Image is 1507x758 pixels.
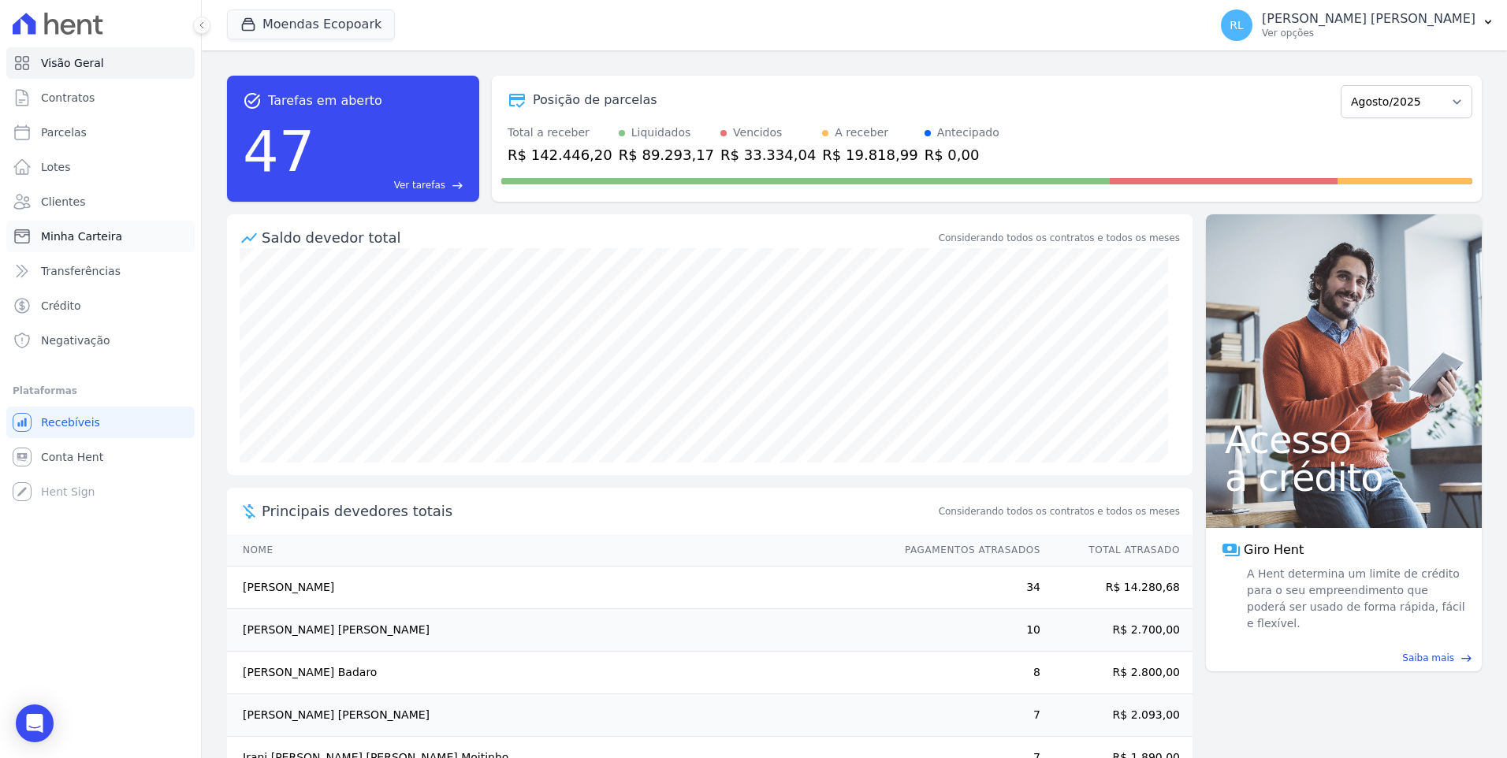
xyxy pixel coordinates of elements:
div: Liquidados [631,124,691,141]
span: Crédito [41,298,81,314]
div: R$ 0,00 [925,144,999,165]
div: Saldo devedor total [262,227,936,248]
button: RL [PERSON_NAME] [PERSON_NAME] Ver opções [1208,3,1507,47]
span: east [1460,652,1472,664]
p: [PERSON_NAME] [PERSON_NAME] [1262,11,1475,27]
div: R$ 142.446,20 [508,144,612,165]
td: R$ 2.800,00 [1041,652,1193,694]
span: Visão Geral [41,55,104,71]
div: Considerando todos os contratos e todos os meses [939,231,1180,245]
a: Recebíveis [6,407,195,438]
th: Total Atrasado [1041,534,1193,567]
span: Tarefas em aberto [268,91,382,110]
div: R$ 89.293,17 [619,144,714,165]
span: Recebíveis [41,414,100,430]
span: Giro Hent [1244,541,1304,559]
div: R$ 33.334,04 [720,144,816,165]
td: [PERSON_NAME] Badaro [227,652,890,694]
div: 47 [243,110,315,192]
a: Conta Hent [6,441,195,473]
a: Clientes [6,186,195,217]
div: Posição de parcelas [533,91,657,110]
div: Antecipado [937,124,999,141]
p: Ver opções [1262,27,1475,39]
td: 10 [890,609,1041,652]
span: Principais devedores totais [262,500,936,522]
span: Minha Carteira [41,229,122,244]
div: Vencidos [733,124,782,141]
a: Parcelas [6,117,195,148]
a: Transferências [6,255,195,287]
div: R$ 19.818,99 [822,144,917,165]
span: a crédito [1225,459,1463,496]
span: Ver tarefas [394,178,445,192]
span: east [452,180,463,191]
span: RL [1230,20,1244,31]
td: [PERSON_NAME] [227,567,890,609]
span: A Hent determina um limite de crédito para o seu empreendimento que poderá ser usado de forma ráp... [1244,566,1466,632]
th: Pagamentos Atrasados [890,534,1041,567]
td: R$ 2.093,00 [1041,694,1193,737]
td: R$ 2.700,00 [1041,609,1193,652]
td: [PERSON_NAME] [PERSON_NAME] [227,694,890,737]
span: Lotes [41,159,71,175]
td: 8 [890,652,1041,694]
a: Minha Carteira [6,221,195,252]
a: Negativação [6,325,195,356]
span: Considerando todos os contratos e todos os meses [939,504,1180,518]
div: Total a receber [508,124,612,141]
a: Lotes [6,151,195,183]
span: Contratos [41,90,95,106]
div: Open Intercom Messenger [16,704,54,742]
a: Ver tarefas east [322,178,463,192]
a: Contratos [6,82,195,113]
td: 34 [890,567,1041,609]
div: A receber [835,124,888,141]
span: Acesso [1225,421,1463,459]
span: Negativação [41,333,110,348]
th: Nome [227,534,890,567]
span: Conta Hent [41,449,103,465]
td: [PERSON_NAME] [PERSON_NAME] [227,609,890,652]
span: Parcelas [41,124,87,140]
span: Transferências [41,263,121,279]
span: task_alt [243,91,262,110]
td: R$ 14.280,68 [1041,567,1193,609]
a: Crédito [6,290,195,321]
button: Moendas Ecopoark [227,9,395,39]
td: 7 [890,694,1041,737]
span: Clientes [41,194,85,210]
div: Plataformas [13,381,188,400]
span: Saiba mais [1402,651,1454,665]
a: Visão Geral [6,47,195,79]
a: Saiba mais east [1215,651,1472,665]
